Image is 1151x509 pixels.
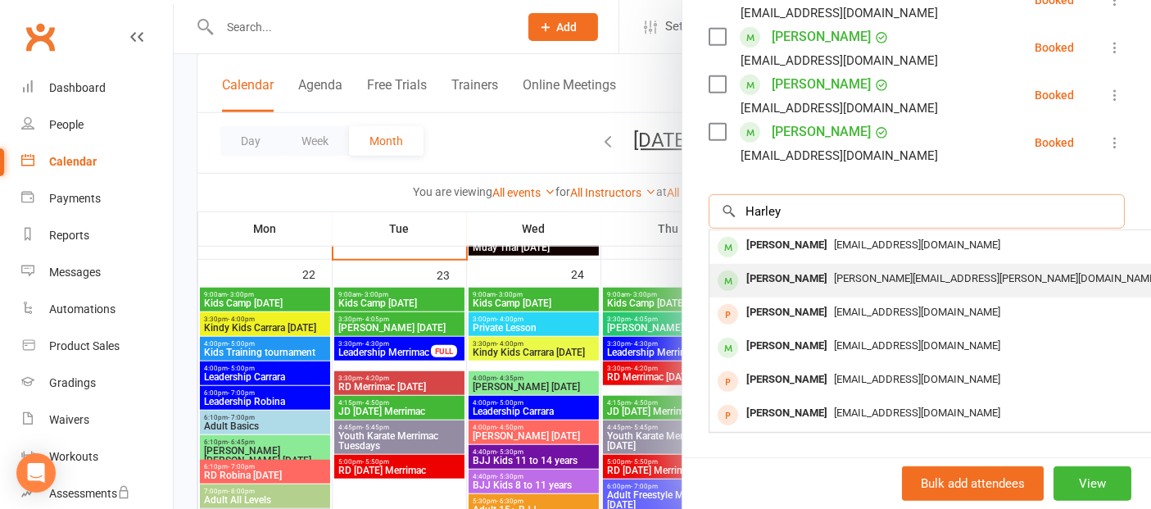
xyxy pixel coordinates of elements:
div: prospect [718,405,738,425]
div: Dashboard [49,81,106,94]
div: [PERSON_NAME] [740,267,834,291]
a: People [21,107,173,143]
div: Booked [1035,89,1074,101]
a: Payments [21,180,173,217]
div: member [718,270,738,291]
div: Waivers [49,413,89,426]
div: Messages [49,266,101,279]
div: Calendar [49,155,97,168]
span: [EMAIL_ADDRESS][DOMAIN_NAME] [834,239,1000,251]
input: Search to add attendees [709,194,1125,229]
span: [EMAIL_ADDRESS][DOMAIN_NAME] [834,339,1000,352]
div: member [718,338,738,358]
div: [EMAIL_ADDRESS][DOMAIN_NAME] [741,145,938,166]
div: Booked [1035,42,1074,53]
div: [PERSON_NAME] [740,234,834,257]
div: [EMAIL_ADDRESS][DOMAIN_NAME] [741,2,938,24]
div: Workouts [49,450,98,463]
a: Messages [21,254,173,291]
div: Product Sales [49,339,120,352]
div: prospect [718,304,738,325]
span: [EMAIL_ADDRESS][DOMAIN_NAME] [834,306,1000,318]
div: People [49,118,84,131]
div: [PERSON_NAME] [740,402,834,425]
span: [EMAIL_ADDRESS][DOMAIN_NAME] [834,373,1000,385]
a: Automations [21,291,173,328]
div: prospect [718,371,738,392]
div: Reports [49,229,89,242]
div: [PERSON_NAME] [740,368,834,392]
button: View [1054,466,1131,501]
div: Assessments [49,487,130,500]
a: Gradings [21,365,173,402]
a: [PERSON_NAME] [772,71,871,98]
a: [PERSON_NAME] [772,119,871,145]
a: Workouts [21,439,173,475]
button: Bulk add attendees [902,466,1044,501]
div: [PERSON_NAME] [740,334,834,358]
a: Clubworx [20,16,61,57]
a: [PERSON_NAME] [772,24,871,50]
div: Automations [49,302,116,316]
span: [EMAIL_ADDRESS][DOMAIN_NAME] [834,407,1000,419]
div: Payments [49,192,101,205]
a: Product Sales [21,328,173,365]
div: Open Intercom Messenger [16,453,56,493]
div: [EMAIL_ADDRESS][DOMAIN_NAME] [741,50,938,71]
a: Dashboard [21,70,173,107]
div: Gradings [49,376,96,389]
a: Reports [21,217,173,254]
div: Booked [1035,137,1074,148]
div: [EMAIL_ADDRESS][DOMAIN_NAME] [741,98,938,119]
a: Waivers [21,402,173,439]
div: [PERSON_NAME] [740,301,834,325]
div: member [718,237,738,257]
a: Calendar [21,143,173,180]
